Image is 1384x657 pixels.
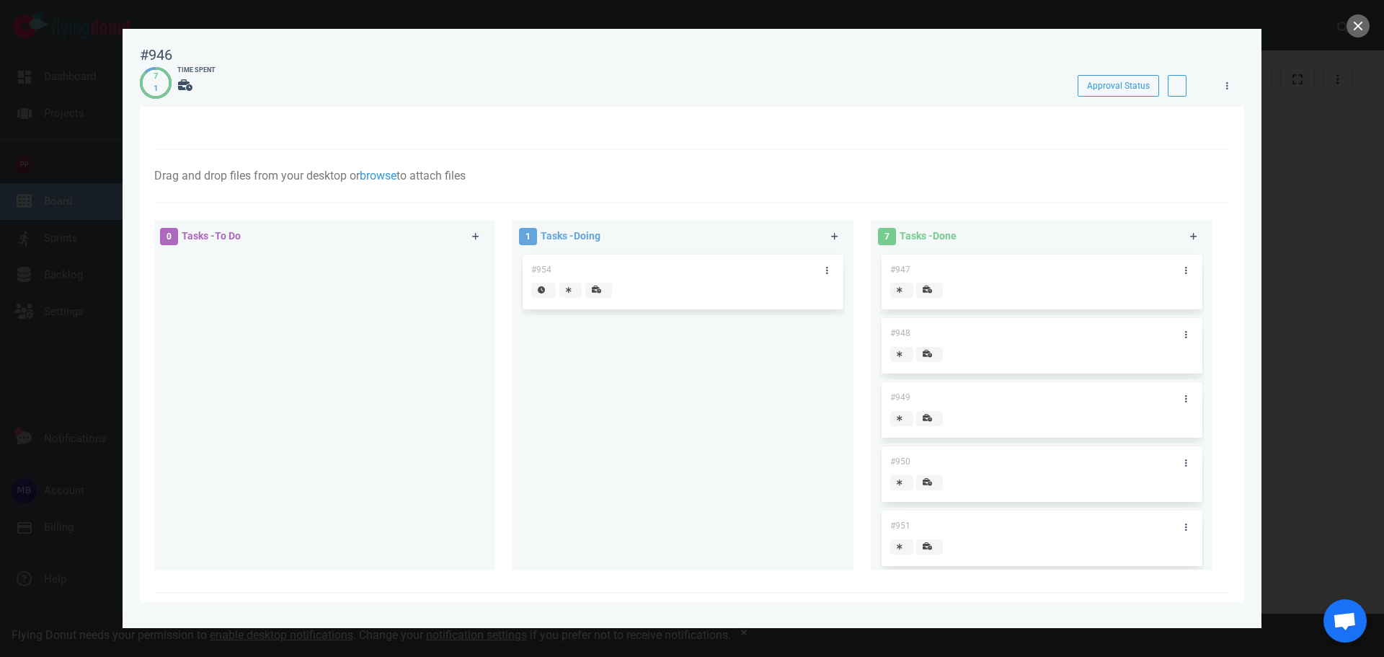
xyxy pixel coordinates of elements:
span: Tasks - Done [900,230,957,242]
button: Approval Status [1078,75,1159,97]
span: #951 [890,521,910,531]
div: 7 [154,71,158,83]
span: 7 [878,228,896,245]
span: Tasks - To Do [182,230,241,242]
div: 1 [154,83,158,95]
div: Time Spent [177,66,216,76]
span: 1 [519,228,537,245]
span: #949 [890,392,910,402]
a: browse [360,169,396,182]
span: #947 [890,265,910,275]
div: #946 [140,46,172,64]
span: to attach files [396,169,466,182]
span: Tasks - Doing [541,230,600,242]
span: #950 [890,457,910,467]
div: Open de chat [1323,599,1367,643]
span: #948 [890,328,910,338]
span: #954 [531,265,551,275]
span: Drag and drop files from your desktop or [154,169,360,182]
span: 0 [160,228,178,245]
button: close [1347,14,1370,38]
